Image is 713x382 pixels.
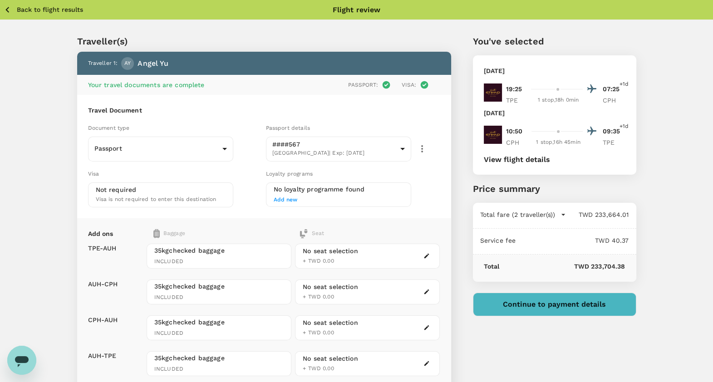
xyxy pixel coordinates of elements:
p: 07:25 [603,84,625,94]
span: Add new [274,196,298,203]
h6: No loyalty programme found [274,185,403,195]
p: CPH [506,138,529,147]
p: Traveller(s) [77,34,451,48]
p: You've selected [473,34,636,48]
span: 35kg checked baggage [154,318,284,327]
p: [DATE] [484,108,505,118]
p: AUH - TPE [88,351,117,360]
h6: Travel Document [88,106,440,116]
p: TWD 233,704.38 [499,262,625,271]
span: AY [124,59,131,68]
p: Traveller 1 : [88,59,118,68]
span: Your travel documents are complete [88,81,205,88]
p: 10:50 [506,127,523,136]
span: +1d [620,80,629,89]
p: TPE [603,138,625,147]
p: Total [484,262,500,271]
span: Visa [88,171,99,177]
p: TWD 40.37 [516,236,629,245]
p: Visa : [402,81,417,89]
span: Passport details [266,125,310,131]
div: No seat selection [303,318,358,328]
img: EY [484,83,502,102]
p: TPE - AUH [88,244,117,253]
p: CPH - AUH [88,315,118,324]
button: Total fare (2 traveller(s)) [480,210,566,219]
p: Service fee [480,236,516,245]
p: AUH - CPH [88,279,118,289]
img: EY [484,126,502,144]
button: Continue to payment details [473,293,636,316]
p: Angel Yu [138,58,168,69]
p: Price summary [473,182,636,196]
div: Passport [88,137,233,160]
button: Back to flight results [4,4,83,15]
p: Add ons [88,229,113,238]
span: Document type [88,125,130,131]
div: No seat selection [303,354,358,363]
p: Back to flight results [17,5,83,14]
span: Loyalty programs [266,171,313,177]
span: 35kg checked baggage [154,282,284,291]
p: Passport : [348,81,378,89]
p: TWD 233,664.01 [566,210,629,219]
p: CPH [603,96,625,105]
span: [GEOGRAPHIC_DATA] | Exp: [DATE] [272,149,397,158]
span: INCLUDED [154,329,284,338]
button: View flight details [484,156,550,164]
div: 1 stop , 16h 45min [534,138,583,147]
p: Flight review [333,5,381,15]
span: Visa is not required to enter this destination [96,196,216,202]
span: + TWD 0.00 [303,258,334,264]
p: ####567 [272,140,397,149]
span: INCLUDED [154,293,284,302]
span: INCLUDED [154,365,284,374]
span: 35kg checked baggage [154,246,284,255]
span: +1d [620,122,629,131]
span: + TWD 0.00 [303,365,334,372]
div: 1 stop , 18h 0min [534,96,583,105]
p: Passport [94,144,219,153]
p: 19:25 [506,84,522,94]
span: + TWD 0.00 [303,294,334,300]
img: baggage-icon [299,229,308,238]
p: 09:35 [603,127,625,136]
div: No seat selection [303,282,358,292]
iframe: Button to launch messaging window [7,346,36,375]
span: INCLUDED [154,257,284,266]
p: TPE [506,96,529,105]
div: No seat selection [303,246,358,256]
span: + TWD 0.00 [303,329,334,336]
div: Baggage [153,229,259,238]
p: Total fare (2 traveller(s)) [480,210,555,219]
div: ####567[GEOGRAPHIC_DATA]| Exp: [DATE] [266,134,411,164]
p: [DATE] [484,66,505,75]
div: Seat [299,229,324,238]
img: baggage-icon [153,229,160,238]
span: 35kg checked baggage [154,353,284,362]
p: Not required [96,185,137,194]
